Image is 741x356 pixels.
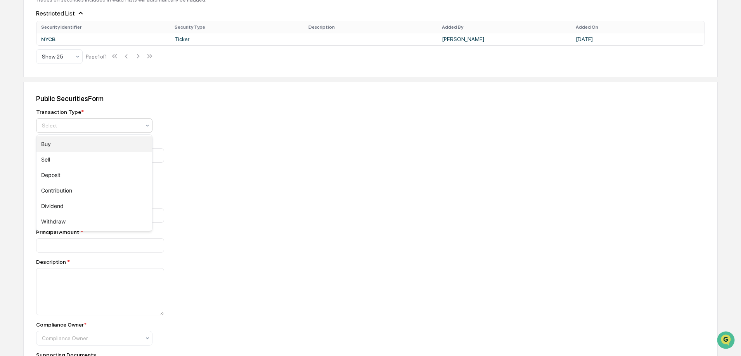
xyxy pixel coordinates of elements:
[5,109,52,123] a: 🔎Data Lookup
[170,33,303,45] td: Ticker
[36,139,308,145] div: Symbol (e.g. Ticker, CUSIP)
[56,98,62,105] div: 🗄️
[77,131,94,137] span: Pylon
[8,59,22,73] img: 1746055101610-c473b297-6a78-478c-a979-82029cc54cd1
[16,112,49,120] span: Data Lookup
[26,59,127,67] div: Start new chat
[16,98,50,105] span: Preclearance
[8,98,14,105] div: 🖐️
[55,131,94,137] a: Powered byPylon
[716,330,737,351] iframe: Open customer support
[571,33,705,45] td: [DATE]
[132,62,141,71] button: Start new chat
[36,95,705,103] div: Public Securities Form
[64,98,96,105] span: Attestations
[437,21,571,33] th: Added By
[437,33,571,45] td: [PERSON_NAME]
[86,53,107,60] div: Page 1 of 1
[36,259,308,265] div: Description
[36,21,170,33] th: Security Identifier
[36,109,84,115] div: Transaction Type
[571,21,705,33] th: Added On
[36,183,152,198] div: Contribution
[36,199,308,205] div: Number of Shares
[170,21,303,33] th: Security Type
[36,152,152,167] div: Sell
[36,136,152,152] div: Buy
[53,95,99,108] a: 🗄️Attestations
[36,322,87,328] div: Compliance Owner
[36,3,705,17] div: Restricted List
[36,167,152,183] div: Deposit
[304,21,437,33] th: Description
[5,95,53,108] a: 🖐️Preclearance
[36,229,308,235] div: Principal Amount
[26,67,98,73] div: We're available if you need us!
[8,16,141,29] p: How can we help?
[8,113,14,119] div: 🔎
[41,36,165,42] div: NYCB
[36,214,152,229] div: Withdraw
[36,198,152,214] div: Dividend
